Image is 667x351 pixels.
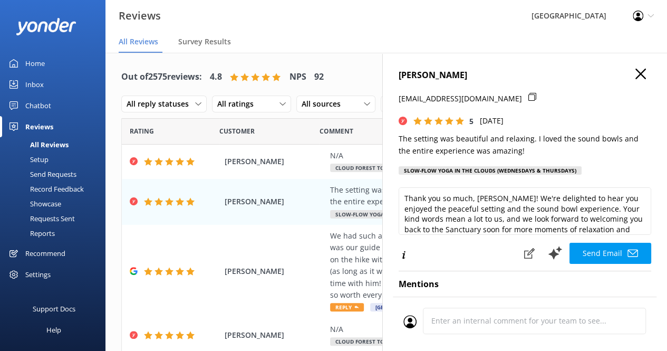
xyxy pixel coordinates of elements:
[399,93,522,105] p: [EMAIL_ADDRESS][DOMAIN_NAME]
[217,98,260,110] span: All ratings
[6,211,105,226] a: Requests Sent
[6,226,55,241] div: Reports
[635,69,646,80] button: Close
[219,126,255,136] span: Date
[25,53,45,74] div: Home
[330,324,579,335] div: N/A
[225,265,325,277] span: [PERSON_NAME]
[6,152,49,167] div: Setup
[399,133,651,157] p: The setting was beautiful and relaxing. I loved the sound bowls and the entire experience was ama...
[6,167,105,182] a: Send Requests
[330,210,513,219] span: Slow-Flow Yoga In The Clouds (Wednesdays & Thursdays)
[469,116,473,126] span: 5
[25,243,65,264] div: Recommend
[25,116,53,137] div: Reviews
[6,182,105,196] a: Record Feedback
[6,196,105,211] a: Showcase
[314,70,324,84] h4: 92
[480,115,504,127] p: [DATE]
[6,137,105,152] a: All Reviews
[302,98,347,110] span: All sources
[225,156,325,167] span: [PERSON_NAME]
[25,95,51,116] div: Chatbot
[33,298,75,319] div: Support Docs
[403,315,417,328] img: user_profile.svg
[370,303,434,311] span: [GEOGRAPHIC_DATA]
[330,337,478,346] span: Cloud Forest Tour - Pantropical Trail (1.5 hr)
[6,211,75,226] div: Requests Sent
[46,319,61,340] div: Help
[25,264,51,285] div: Settings
[320,126,353,136] span: Question
[225,196,325,207] span: [PERSON_NAME]
[569,243,651,264] button: Send Email
[399,69,651,82] h4: [PERSON_NAME]
[25,74,44,95] div: Inbox
[330,150,579,162] div: N/A
[399,166,582,175] div: Slow-Flow Yoga In The Clouds (Wednesdays & Thursdays)
[330,164,481,172] span: Cloud Forest Tour - [GEOGRAPHIC_DATA] (2.5 hrs)
[399,187,651,235] textarea: Thank you so much, [PERSON_NAME]! We're delighted to hear you enjoyed the peaceful setting and th...
[330,303,364,311] span: Reply
[6,137,69,152] div: All Reviews
[16,18,76,35] img: yonder-white-logo.png
[289,70,306,84] h4: NPS
[119,7,161,24] h3: Reviews
[6,226,105,241] a: Reports
[6,167,76,182] div: Send Requests
[178,36,231,47] span: Survey Results
[6,196,61,211] div: Showcase
[210,70,222,84] h4: 4.8
[225,329,325,341] span: [PERSON_NAME]
[121,70,202,84] h4: Out of 2575 reviews:
[330,230,579,301] div: We had such an amazing experience in this hike! [PERSON_NAME] was our guide and he was so knowled...
[399,278,651,291] h4: Mentions
[119,36,158,47] span: All Reviews
[6,182,84,196] div: Record Feedback
[6,152,105,167] a: Setup
[130,126,154,136] span: Date
[330,184,579,208] div: The setting was beautiful and relaxing. I loved the sound bowls and the entire experience was ama...
[127,98,195,110] span: All reply statuses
